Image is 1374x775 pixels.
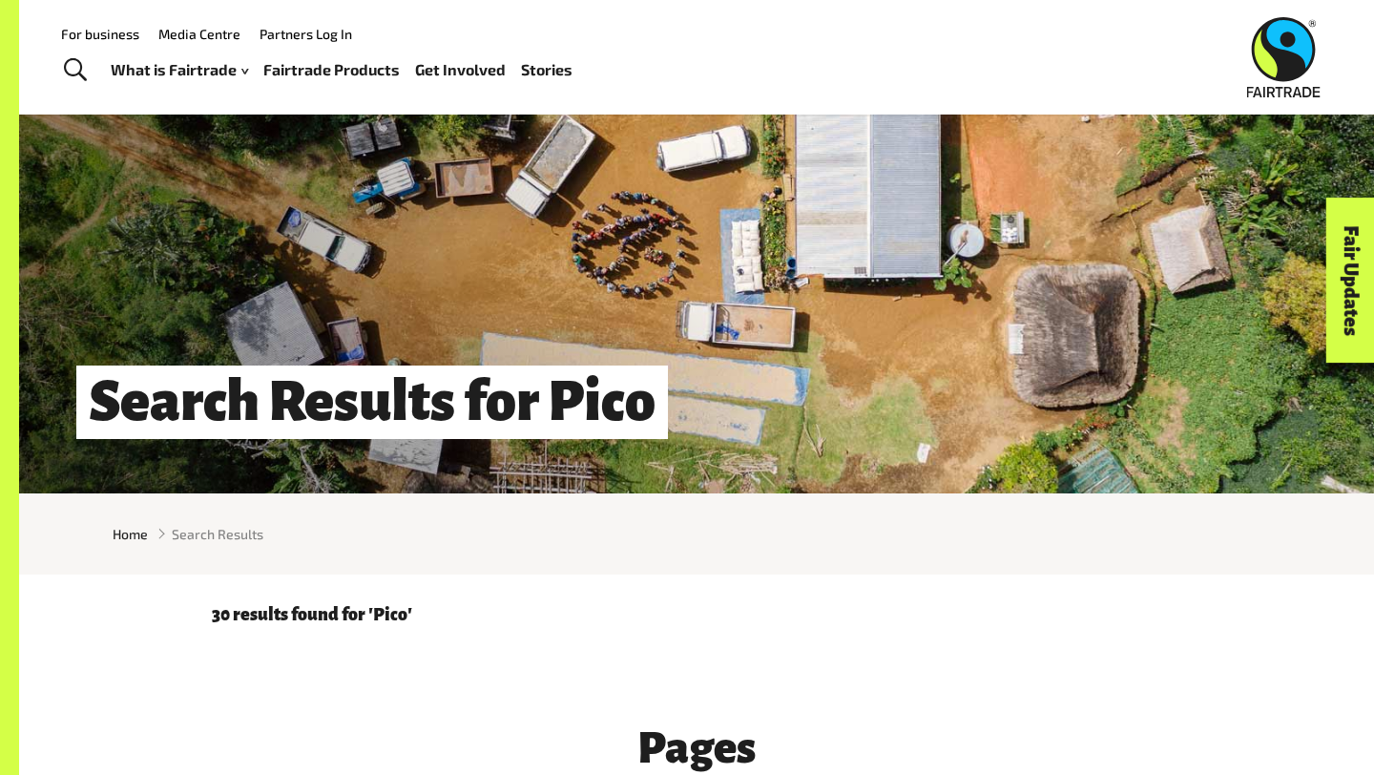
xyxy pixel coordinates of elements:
a: What is Fairtrade [111,56,248,84]
span: Search Results [172,524,263,544]
a: Fairtrade Products [263,56,400,84]
a: Stories [521,56,572,84]
a: Home [113,524,148,544]
h1: Search Results for Pico [76,366,668,439]
a: Media Centre [158,26,240,42]
p: 30 results found for 'Pico' [212,605,1181,624]
a: Partners Log In [260,26,352,42]
img: Fairtrade Australia New Zealand logo [1247,17,1321,97]
a: Get Involved [415,56,506,84]
h3: Pages [212,724,1181,772]
a: For business [61,26,139,42]
a: Toggle Search [52,47,98,94]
